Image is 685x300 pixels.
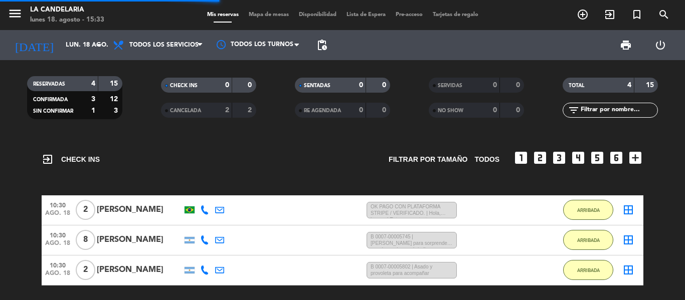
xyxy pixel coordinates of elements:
[627,82,631,89] strong: 4
[643,30,677,60] div: LOG OUT
[341,12,391,18] span: Lista de Espera
[359,82,363,89] strong: 0
[316,39,328,51] span: pending_actions
[604,9,616,21] i: exit_to_app
[45,259,70,270] span: 10:30
[622,204,634,216] i: border_all
[76,200,95,220] span: 2
[367,262,457,279] span: B 0007-00005802 | Asado y provoleta para acompañar
[359,107,363,114] strong: 0
[33,109,73,114] span: SIN CONFIRMAR
[33,97,68,102] span: CONFIRMADA
[367,202,457,219] span: OK PAGO CON PLATAFORMA STRIPE / VERIFICADO. | Hola, buenas! Estoy en contacto con [PERSON_NAME] r...
[382,107,388,114] strong: 0
[45,199,70,210] span: 10:30
[248,107,254,114] strong: 2
[569,83,584,88] span: TOTAL
[91,80,95,87] strong: 4
[170,83,198,88] span: CHECK INS
[76,260,95,280] span: 2
[622,234,634,246] i: border_all
[389,154,467,165] span: Filtrar por tamaño
[516,107,522,114] strong: 0
[225,107,229,114] strong: 2
[620,39,632,51] span: print
[30,15,104,25] div: lunes 18. agosto - 15:33
[563,200,613,220] button: ARRIBADA
[577,9,589,21] i: add_circle_outline
[563,230,613,250] button: ARRIBADA
[608,150,624,166] i: looks_6
[627,150,643,166] i: add_box
[493,82,497,89] strong: 0
[225,82,229,89] strong: 0
[8,6,23,21] i: menu
[570,150,586,166] i: looks_4
[45,229,70,240] span: 10:30
[97,263,182,276] div: [PERSON_NAME]
[8,34,61,56] i: [DATE]
[622,264,634,276] i: border_all
[580,105,657,116] input: Filtrar por nombre...
[42,153,54,165] i: exit_to_app
[382,82,388,89] strong: 0
[45,240,70,251] span: ago. 18
[248,82,254,89] strong: 0
[654,39,666,51] i: power_settings_new
[45,270,70,281] span: ago. 18
[516,82,522,89] strong: 0
[202,12,244,18] span: Mis reservas
[493,107,497,114] strong: 0
[33,82,65,87] span: RESERVADAS
[30,5,104,15] div: LA CANDELARIA
[42,153,100,165] span: CHECK INS
[114,107,120,114] strong: 3
[577,207,600,213] span: ARRIBADA
[97,203,182,216] div: [PERSON_NAME]
[304,108,341,113] span: RE AGENDADA
[474,154,499,165] span: TODOS
[76,230,95,250] span: 8
[91,107,95,114] strong: 1
[438,108,463,113] span: NO SHOW
[589,150,605,166] i: looks_5
[8,6,23,25] button: menu
[110,80,120,87] strong: 15
[513,150,529,166] i: looks_one
[438,83,462,88] span: SERVIDAS
[577,237,600,243] span: ARRIBADA
[93,39,105,51] i: arrow_drop_down
[646,82,656,89] strong: 15
[110,96,120,103] strong: 12
[45,210,70,221] span: ago. 18
[631,9,643,21] i: turned_in_not
[577,267,600,273] span: ARRIBADA
[304,83,330,88] span: SENTADAS
[244,12,294,18] span: Mapa de mesas
[391,12,428,18] span: Pre-acceso
[563,260,613,280] button: ARRIBADA
[658,9,670,21] i: search
[532,150,548,166] i: looks_two
[129,42,199,49] span: Todos los servicios
[428,12,483,18] span: Tarjetas de regalo
[91,96,95,103] strong: 3
[170,108,201,113] span: CANCELADA
[367,232,457,249] span: B 0007-00005745 | [PERSON_NAME] para sorprender por el cumple o un brindis
[568,104,580,116] i: filter_list
[294,12,341,18] span: Disponibilidad
[551,150,567,166] i: looks_3
[97,233,182,246] div: [PERSON_NAME]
